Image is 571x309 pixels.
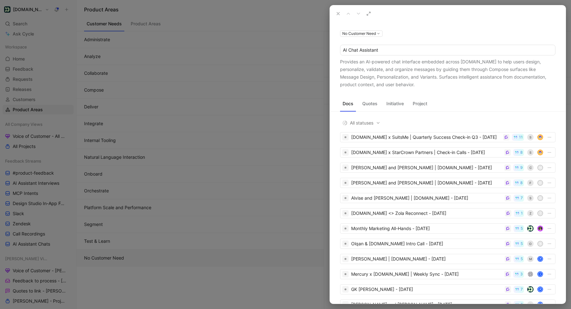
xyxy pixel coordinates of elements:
[538,135,542,139] img: avatar
[351,270,502,278] div: Mercury x [DOMAIN_NAME] | Weekly Sync - [DATE]
[351,225,502,232] div: Monthly Marketing All-Hands - [DATE]
[351,286,502,293] div: GK [PERSON_NAME] - [DATE]
[351,179,502,187] div: [PERSON_NAME] and [PERSON_NAME] | [DOMAIN_NAME] - [DATE]
[351,164,502,171] div: [PERSON_NAME] and [PERSON_NAME] | [DOMAIN_NAME] - [DATE]
[520,181,523,185] span: 8
[519,135,523,139] span: 11
[527,210,534,216] div: Z
[527,134,534,140] div: S
[520,272,523,276] span: 3
[351,149,502,156] div: [DOMAIN_NAME] x StarCrown Partners | Check-in Calls - [DATE]
[527,180,534,186] div: F
[521,227,523,230] span: 5
[342,119,380,127] span: All statuses
[514,255,524,262] button: 5
[538,302,542,307] div: P
[351,255,502,263] div: [PERSON_NAME] | [DOMAIN_NAME] - [DATE]
[340,119,383,127] button: All statuses
[351,194,502,202] div: Alvise and [PERSON_NAME] | [DOMAIN_NAME] - [DATE]
[340,223,555,234] a: Monthly Marketing All-Hands - [DATE]5avatar
[514,286,524,293] button: 7
[340,163,555,173] a: [PERSON_NAME] and [PERSON_NAME] | [DOMAIN_NAME] - [DATE]9CM
[527,225,534,232] img: bc2520ba-7c86-4fa6-9639-266f86b26e1d.png
[521,211,523,215] span: 1
[527,301,534,308] div: A
[514,195,524,202] button: 7
[410,99,430,109] button: Project
[512,134,524,141] button: 11
[351,133,501,141] div: [DOMAIN_NAME] x SuitsMe | Quarterly Success Check-in Q3 - [DATE]
[513,271,524,278] button: 3
[514,210,524,217] button: 1
[538,272,542,276] div: I
[521,257,523,261] span: 5
[340,239,555,249] a: Olqan & [DOMAIN_NAME] Intro Call - [DATE]5OB
[514,301,524,308] button: 5
[351,301,502,308] div: [PERSON_NAME] and [PERSON_NAME] - [DATE]
[513,164,524,171] button: 9
[527,164,534,171] div: C
[538,196,542,200] div: G
[340,147,555,158] a: [DOMAIN_NAME] x StarCrown Partners | Check-in Calls - [DATE]8Savatar
[340,269,555,279] a: Mercury x [DOMAIN_NAME] | Weekly Sync - [DATE]3I
[340,254,555,264] a: [PERSON_NAME] | [DOMAIN_NAME] - [DATE]5MP
[538,257,542,261] div: P
[527,241,534,247] div: O
[514,225,524,232] button: 5
[340,99,356,109] button: Docs
[527,149,534,156] div: S
[520,166,523,170] span: 9
[351,240,502,248] div: Olqan & [DOMAIN_NAME] Intro Call - [DATE]
[538,211,542,216] div: T
[521,287,523,291] span: 7
[521,303,523,306] span: 5
[340,193,555,203] a: Alvise and [PERSON_NAME] | [DOMAIN_NAME] - [DATE]7SG
[538,165,542,170] div: M
[527,286,534,293] img: bc2520ba-7c86-4fa6-9639-266f86b26e1d.png
[340,30,383,37] button: No Customer Need
[538,226,542,231] img: avatar
[340,284,555,294] a: GK [PERSON_NAME] - [DATE]7P
[538,241,542,246] div: B
[513,179,524,186] button: 8
[384,99,406,109] button: Initiative
[351,209,502,217] div: [DOMAIN_NAME] <> Zola Reconnect - [DATE]
[340,132,555,142] a: [DOMAIN_NAME] x SuitsMe | Quarterly Success Check-in Q3 - [DATE]11Savatar
[520,151,523,154] span: 8
[538,287,542,292] div: P
[538,181,542,185] div: D
[527,195,534,201] div: S
[538,150,542,155] img: avatar
[521,242,523,246] span: 5
[360,99,380,109] button: Quotes
[340,178,555,188] a: [PERSON_NAME] and [PERSON_NAME] | [DOMAIN_NAME] - [DATE]8FD
[521,196,523,200] span: 7
[340,208,555,218] a: [DOMAIN_NAME] <> Zola Reconnect - [DATE]1ZT
[513,149,524,156] button: 8
[527,256,534,262] div: M
[527,271,534,277] img: mercury.com
[340,58,555,88] div: Provides an AI-powered chat interface embedded across [DOMAIN_NAME] to help users design, persona...
[514,240,524,247] button: 5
